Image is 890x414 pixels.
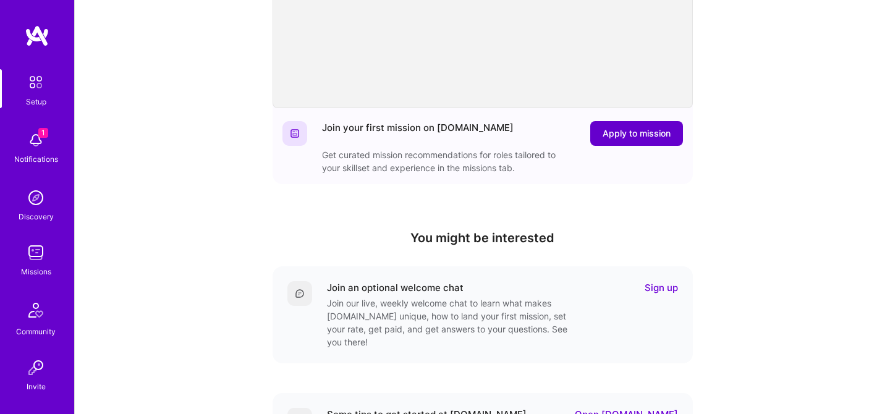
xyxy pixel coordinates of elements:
[603,127,671,140] span: Apply to mission
[322,148,569,174] div: Get curated mission recommendations for roles tailored to your skillset and experience in the mis...
[23,128,48,153] img: bell
[19,210,54,223] div: Discovery
[38,128,48,138] span: 1
[273,230,693,245] h4: You might be interested
[327,297,574,349] div: Join our live, weekly welcome chat to learn what makes [DOMAIN_NAME] unique, how to land your fir...
[23,355,48,380] img: Invite
[23,240,48,265] img: teamwork
[23,185,48,210] img: discovery
[327,281,464,294] div: Join an optional welcome chat
[295,289,305,298] img: Comment
[26,95,46,108] div: Setup
[23,69,49,95] img: setup
[322,121,514,146] div: Join your first mission on [DOMAIN_NAME]
[590,121,683,146] button: Apply to mission
[14,153,58,166] div: Notifications
[27,380,46,393] div: Invite
[21,295,51,325] img: Community
[21,265,51,278] div: Missions
[25,25,49,47] img: logo
[290,129,300,138] img: Website
[645,281,678,294] a: Sign up
[16,325,56,338] div: Community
